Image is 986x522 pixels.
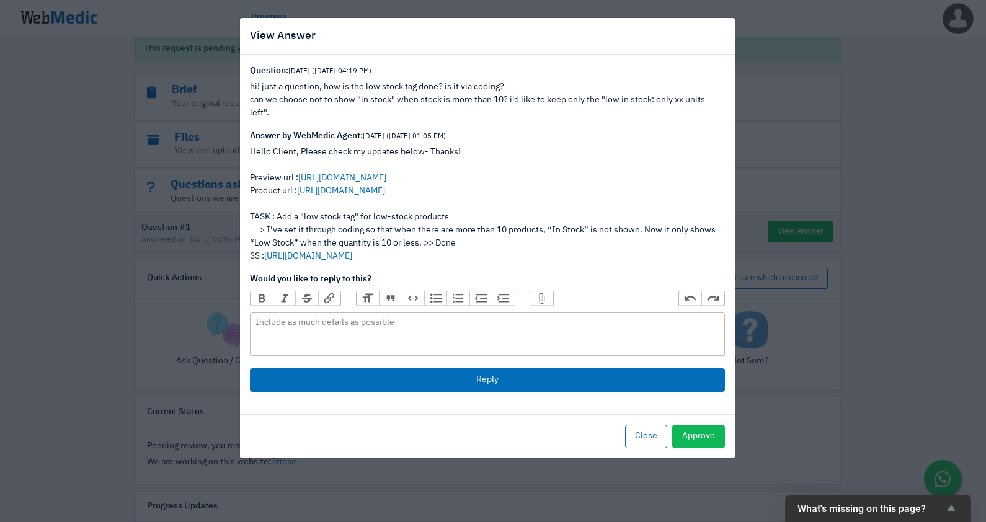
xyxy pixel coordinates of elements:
[250,131,446,140] strong: Answer by WebMedic Agent:
[469,291,492,305] button: Decrease Level
[318,291,340,305] button: Link
[250,28,316,44] h5: View Answer
[250,368,725,392] button: Reply
[264,252,352,260] a: [URL][DOMAIN_NAME]
[446,291,469,305] button: Numbers
[295,291,318,305] button: Strikethrough
[379,291,401,305] button: Quote
[424,291,446,305] button: Bullets
[797,501,959,516] button: Show survey - What's missing on this page?
[625,425,667,448] button: Close
[701,291,724,305] button: Redo
[250,66,371,75] strong: Question:
[250,81,725,120] div: hi! just a question, how is the low stock tag done? is it via coding? can we choose not to show "...
[297,187,385,195] a: [URL][DOMAIN_NAME]
[363,133,446,139] small: [DATE] ([DATE] 01:05 PM)
[357,291,379,305] button: Heading
[492,291,514,305] button: Increase Level
[402,291,424,305] button: Code
[679,291,701,305] button: Undo
[672,425,725,448] button: Approve
[250,146,725,263] p: Hello Client, Please check my updates below- Thanks! Preview url : Product url : TASK : Add a "lo...
[298,174,386,182] a: [URL][DOMAIN_NAME]
[288,68,371,74] small: [DATE] ([DATE] 04:19 PM)
[797,503,944,515] span: What's missing on this page?
[251,291,273,305] button: Bold
[273,291,295,305] button: Italic
[250,275,371,283] strong: Would you like to reply to this?
[530,291,553,305] button: Attach Files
